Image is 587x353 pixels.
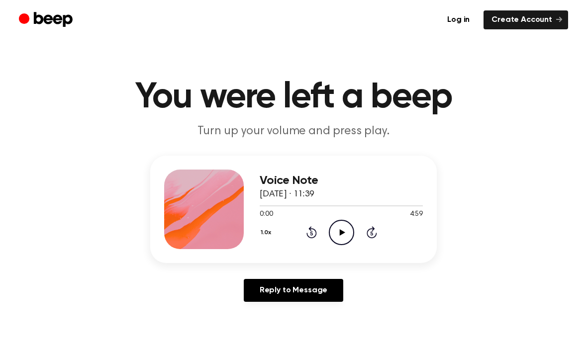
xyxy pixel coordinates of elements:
button: 1.0x [260,224,275,241]
a: Log in [439,10,478,29]
span: 4:59 [410,209,423,220]
a: Beep [19,10,75,30]
span: 0:00 [260,209,273,220]
a: Create Account [484,10,568,29]
a: Reply to Message [244,279,343,302]
p: Turn up your volume and press play. [102,123,485,140]
span: [DATE] · 11:39 [260,190,314,199]
h3: Voice Note [260,174,423,187]
h1: You were left a beep [39,80,548,115]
